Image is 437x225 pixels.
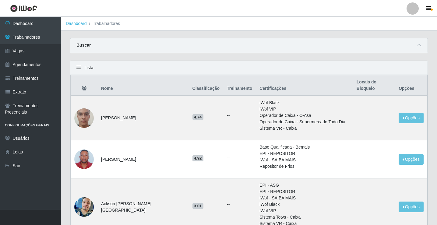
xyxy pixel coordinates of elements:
[74,101,94,135] img: 1737053662969.jpeg
[259,112,349,119] li: Operador de Caixa - C-Asa
[399,154,424,165] button: Opções
[192,203,203,209] span: 3.01
[259,182,349,188] li: EPI - ASG
[259,157,349,163] li: iWof - SAIBA MAIS
[259,106,349,112] li: iWof VIP
[97,140,189,178] td: [PERSON_NAME]
[259,100,349,106] li: iWof Black
[61,17,437,31] nav: breadcrumb
[192,114,203,120] span: 4.74
[223,75,256,96] th: Treinamento
[189,75,224,96] th: Classificação
[66,21,87,26] a: Dashboard
[76,43,91,47] strong: Buscar
[70,61,428,75] div: Lista
[259,125,349,132] li: Sistema VR - Caixa
[259,150,349,157] li: EPI - REPOSITOR
[74,146,94,172] img: 1702120874188.jpeg
[259,195,349,201] li: iWof - SAIBA MAIS
[74,190,94,224] img: 1745957511046.jpeg
[395,75,427,96] th: Opções
[227,154,252,160] ul: --
[353,75,395,96] th: Locais do Bloqueio
[97,75,189,96] th: Nome
[192,155,203,161] span: 4.92
[227,112,252,119] ul: --
[259,188,349,195] li: EPI - REPOSITOR
[256,75,353,96] th: Certificações
[259,214,349,220] li: Sistema Totvs - Caixa
[10,5,37,12] img: CoreUI Logo
[399,202,424,212] button: Opções
[399,113,424,123] button: Opções
[259,201,349,208] li: iWof Black
[259,144,349,150] li: Base Qualificada - Bemais
[259,163,349,170] li: Repositor de Frios
[259,119,349,125] li: Operador de Caixa - Supermercado Todo Dia
[259,208,349,214] li: iWof VIP
[87,20,120,27] li: Trabalhadores
[227,201,252,208] ul: --
[97,96,189,140] td: [PERSON_NAME]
